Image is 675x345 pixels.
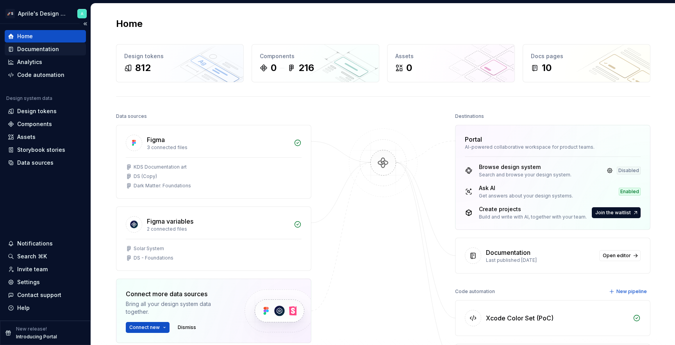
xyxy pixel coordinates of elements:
[2,5,89,22] button: 🚀SAprile's Design SystemArtem
[5,118,86,130] a: Components
[5,43,86,55] a: Documentation
[134,173,157,180] div: DS (Copy)
[17,253,47,260] div: Search ⌘K
[17,107,57,115] div: Design tokens
[5,289,86,301] button: Contact support
[17,278,40,286] div: Settings
[5,30,86,43] a: Home
[17,159,54,167] div: Data sources
[116,125,311,199] a: Figma3 connected filesKDS Documentation artDS (Copy)Dark Matter: Foundations
[17,240,53,247] div: Notifications
[465,144,641,150] div: AI-powered collaborative workspace for product teams.
[5,9,15,18] div: 🚀S
[17,71,64,79] div: Code automation
[523,44,650,82] a: Docs pages10
[116,111,147,122] div: Data sources
[455,111,484,122] div: Destinations
[599,250,641,261] a: Open editor
[619,188,641,196] div: Enabled
[135,62,151,74] div: 812
[126,289,231,299] div: Connect more data sources
[607,286,650,297] button: New pipeline
[479,205,587,213] div: Create projects
[595,210,631,216] span: Join the waitlist
[16,326,47,332] p: New release!
[17,133,36,141] div: Assets
[617,167,641,174] div: Disabled
[6,95,52,101] div: Design system data
[592,207,641,218] button: Join the waitlist
[17,32,33,40] div: Home
[16,334,57,340] p: Introducing Portal
[17,58,42,66] div: Analytics
[80,18,91,29] button: Collapse sidebar
[5,250,86,263] button: Search ⌘K
[17,304,30,312] div: Help
[126,322,170,333] button: Connect new
[387,44,515,82] a: Assets0
[116,206,311,271] a: Figma variables2 connected filesSolar SystemDS - Foundations
[5,276,86,288] a: Settings
[616,288,647,295] span: New pipeline
[134,183,191,189] div: Dark Matter: Foundations
[17,120,52,128] div: Components
[260,52,371,60] div: Components
[147,135,165,144] div: Figma
[174,322,200,333] button: Dismiss
[5,144,86,156] a: Storybook stories
[5,56,86,68] a: Analytics
[531,52,642,60] div: Docs pages
[17,45,59,53] div: Documentation
[5,302,86,314] button: Help
[147,226,289,232] div: 2 connected files
[17,146,65,154] div: Storybook stories
[5,263,86,276] a: Invite team
[5,105,86,117] a: Design tokens
[147,144,289,151] div: 3 connected files
[542,62,552,74] div: 10
[486,313,554,323] div: Xcode Color Set (PoC)
[406,62,412,74] div: 0
[116,44,244,82] a: Design tokens812
[479,172,571,178] div: Search and browse your design system.
[17,291,61,299] div: Contact support
[603,253,631,259] span: Open editor
[271,62,277,74] div: 0
[126,300,231,316] div: Bring all your design system data together.
[479,184,573,192] div: Ask AI
[479,163,571,171] div: Browse design system
[5,69,86,81] a: Code automation
[298,62,314,74] div: 216
[5,237,86,250] button: Notifications
[486,257,595,263] div: Last published [DATE]
[17,265,48,273] div: Invite team
[134,245,164,252] div: Solar System
[134,255,173,261] div: DS - Foundations
[252,44,379,82] a: Components0216
[486,248,530,257] div: Documentation
[129,324,160,331] span: Connect new
[77,9,87,18] img: Artem
[465,135,482,144] div: Portal
[134,164,187,170] div: KDS Documentation art
[395,52,507,60] div: Assets
[124,52,236,60] div: Design tokens
[479,193,573,199] div: Get answers about your design systems.
[116,18,143,30] h2: Home
[455,286,495,297] div: Code automation
[147,217,193,226] div: Figma variables
[178,324,196,331] span: Dismiss
[5,131,86,143] a: Assets
[18,10,68,18] div: Aprile's Design System
[479,214,587,220] div: Build and write with AI, together with your team.
[5,156,86,169] a: Data sources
